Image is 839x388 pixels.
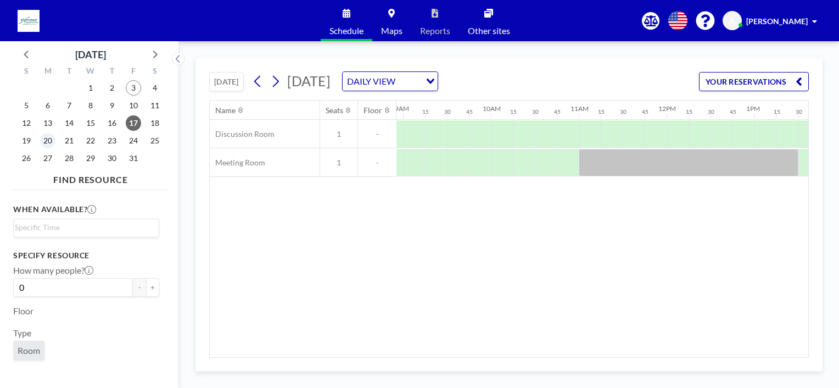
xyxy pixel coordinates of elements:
[210,158,265,168] span: Meeting Room
[104,115,120,131] span: Thursday, October 16, 2025
[18,10,40,32] img: organization-logo
[699,72,809,91] button: YOUR RESERVATIONS
[420,26,450,35] span: Reports
[466,108,473,115] div: 45
[83,133,98,148] span: Wednesday, October 22, 2025
[19,98,34,113] span: Sunday, October 5, 2025
[13,251,159,260] h3: Specify resource
[746,104,760,113] div: 1PM
[14,219,159,236] div: Search for option
[215,106,236,115] div: Name
[147,80,163,96] span: Saturday, October 4, 2025
[61,133,77,148] span: Tuesday, October 21, 2025
[61,98,77,113] span: Tuesday, October 7, 2025
[320,129,357,139] span: 1
[80,65,102,79] div: W
[746,16,808,26] span: [PERSON_NAME]
[399,74,419,88] input: Search for option
[13,265,93,276] label: How many people?
[16,65,37,79] div: S
[83,115,98,131] span: Wednesday, October 15, 2025
[126,80,141,96] span: Friday, October 3, 2025
[83,98,98,113] span: Wednesday, October 8, 2025
[61,115,77,131] span: Tuesday, October 14, 2025
[422,108,429,115] div: 15
[147,98,163,113] span: Saturday, October 11, 2025
[444,108,451,115] div: 30
[37,65,59,79] div: M
[126,98,141,113] span: Friday, October 10, 2025
[774,108,780,115] div: 15
[40,115,55,131] span: Monday, October 13, 2025
[126,151,141,166] span: Friday, October 31, 2025
[686,108,692,115] div: 15
[343,72,438,91] div: Search for option
[483,104,501,113] div: 10AM
[19,133,34,148] span: Sunday, October 19, 2025
[287,73,331,89] span: [DATE]
[13,170,168,185] h4: FIND RESOURCE
[510,108,517,115] div: 15
[395,104,409,113] div: 9AM
[598,108,605,115] div: 15
[358,129,396,139] span: -
[13,328,31,339] label: Type
[19,151,34,166] span: Sunday, October 26, 2025
[104,98,120,113] span: Thursday, October 9, 2025
[40,151,55,166] span: Monday, October 27, 2025
[554,108,561,115] div: 45
[729,16,736,26] span: JL
[730,108,736,115] div: 45
[320,158,357,168] span: 1
[147,133,163,148] span: Saturday, October 25, 2025
[40,98,55,113] span: Monday, October 6, 2025
[796,108,802,115] div: 30
[126,133,141,148] span: Friday, October 24, 2025
[468,26,510,35] span: Other sites
[83,80,98,96] span: Wednesday, October 1, 2025
[104,133,120,148] span: Thursday, October 23, 2025
[101,65,122,79] div: T
[19,115,34,131] span: Sunday, October 12, 2025
[620,108,627,115] div: 30
[708,108,714,115] div: 30
[133,278,146,297] button: -
[532,108,539,115] div: 30
[75,47,106,62] div: [DATE]
[146,278,159,297] button: +
[210,129,275,139] span: Discussion Room
[570,104,589,113] div: 11AM
[642,108,648,115] div: 45
[329,26,363,35] span: Schedule
[381,26,402,35] span: Maps
[40,133,55,148] span: Monday, October 20, 2025
[18,345,40,356] span: Room
[13,306,33,317] label: Floor
[658,104,676,113] div: 12PM
[209,72,244,91] button: [DATE]
[144,65,165,79] div: S
[345,74,398,88] span: DAILY VIEW
[358,158,396,168] span: -
[122,65,144,79] div: F
[147,115,163,131] span: Saturday, October 18, 2025
[126,115,141,131] span: Friday, October 17, 2025
[104,151,120,166] span: Thursday, October 30, 2025
[363,106,382,115] div: Floor
[15,221,153,234] input: Search for option
[59,65,80,79] div: T
[104,80,120,96] span: Thursday, October 2, 2025
[83,151,98,166] span: Wednesday, October 29, 2025
[61,151,77,166] span: Tuesday, October 28, 2025
[326,106,343,115] div: Seats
